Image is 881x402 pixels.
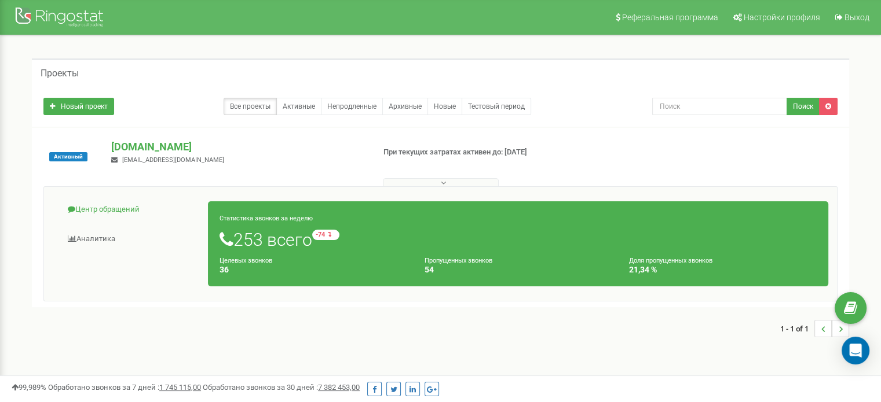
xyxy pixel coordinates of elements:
a: Аналитика [53,225,209,253]
span: [EMAIL_ADDRESS][DOMAIN_NAME] [122,156,224,164]
a: Новый проект [43,98,114,115]
div: Open Intercom Messenger [842,337,869,364]
p: [DOMAIN_NAME] [111,139,364,154]
h5: Проекты [41,68,79,79]
u: 1 745 115,00 [159,383,201,392]
a: Тестовый период [462,98,531,115]
small: -74 [312,230,339,240]
small: Доля пропущенных звонков [629,257,712,264]
h4: 54 [425,265,612,274]
small: Целевых звонков [220,257,272,264]
h4: 36 [220,265,407,274]
a: Новые [427,98,462,115]
span: Выход [845,13,869,22]
p: При текущих затратах активен до: [DATE] [383,147,569,158]
span: Обработано звонков за 30 дней : [203,383,360,392]
a: Архивные [382,98,428,115]
a: Все проекты [224,98,277,115]
span: Обработано звонков за 7 дней : [48,383,201,392]
h1: 253 всего [220,230,817,249]
span: 99,989% [12,383,46,392]
a: Центр обращений [53,196,209,224]
span: Настройки профиля [744,13,820,22]
span: 1 - 1 of 1 [780,320,814,337]
h4: 21,34 % [629,265,817,274]
small: Пропущенных звонков [425,257,492,264]
a: Активные [276,98,321,115]
button: Поиск [787,98,820,115]
input: Поиск [652,98,787,115]
small: Статистика звонков за неделю [220,215,313,222]
u: 7 382 453,00 [318,383,360,392]
span: Активный [49,152,87,161]
nav: ... [780,308,849,349]
span: Реферальная программа [622,13,718,22]
a: Непродленные [321,98,383,115]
